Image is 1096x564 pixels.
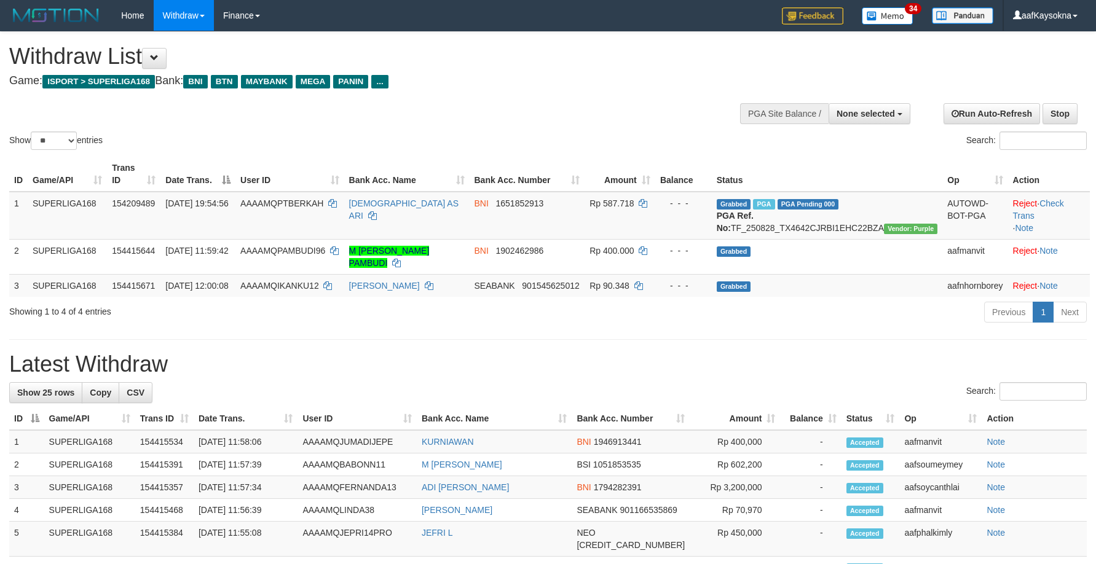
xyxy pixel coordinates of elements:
th: Bank Acc. Number: activate to sort column ascending [470,157,585,192]
span: None selected [837,109,895,119]
th: Amount: activate to sort column ascending [690,407,780,430]
td: 3 [9,274,28,297]
h1: Withdraw List [9,44,719,69]
span: Marked by aafchhiseyha [753,199,775,210]
span: Accepted [846,460,883,471]
a: Note [1039,246,1058,256]
td: 5 [9,522,44,557]
a: [PERSON_NAME] [422,505,492,515]
a: Note [987,505,1005,515]
td: SUPERLIGA168 [28,274,107,297]
span: PGA Pending [778,199,839,210]
td: Rp 70,970 [690,499,780,522]
th: Trans ID: activate to sort column ascending [135,407,194,430]
span: Rp 587.718 [589,198,634,208]
span: ... [371,75,388,88]
td: - [780,499,841,522]
span: MAYBANK [241,75,293,88]
div: PGA Site Balance / [740,103,829,124]
td: [DATE] 11:55:08 [194,522,298,557]
a: Note [987,460,1005,469]
a: Stop [1043,103,1078,124]
span: BTN [211,75,238,88]
a: M [PERSON_NAME] [422,460,502,469]
a: Reject [1013,246,1038,256]
td: · · [1008,192,1090,240]
td: Rp 3,200,000 [690,476,780,499]
td: AAAAMQLINDA38 [298,499,417,522]
span: Accepted [846,506,883,516]
td: aafsoumeymey [899,453,982,476]
img: Feedback.jpg [782,7,843,25]
td: 2 [9,239,28,274]
th: Amount: activate to sort column ascending [585,157,655,192]
a: Note [1015,223,1033,233]
td: Rp 602,200 [690,453,780,476]
td: aafsoycanthlai [899,476,982,499]
th: Balance [655,157,712,192]
a: Show 25 rows [9,382,82,403]
th: Trans ID: activate to sort column ascending [107,157,160,192]
label: Search: [966,131,1087,150]
td: · [1008,274,1090,297]
th: Action [1008,157,1090,192]
span: BNI [475,198,489,208]
td: aafmanvit [899,499,982,522]
th: Balance: activate to sort column ascending [780,407,841,430]
span: Copy 5859459254537433 to clipboard [577,540,685,550]
span: 154209489 [112,198,155,208]
td: aafmanvit [899,430,982,453]
span: MEGA [296,75,331,88]
td: SUPERLIGA168 [44,522,135,557]
span: BNI [183,75,207,88]
span: 34 [905,3,921,14]
img: MOTION_logo.png [9,6,103,25]
a: Copy [82,382,119,403]
span: AAAAMQPTBERKAH [240,198,323,208]
td: 3 [9,476,44,499]
a: [DEMOGRAPHIC_DATA] AS ARI [349,198,459,221]
span: BSI [577,460,591,469]
th: Date Trans.: activate to sort column descending [160,157,235,192]
th: Op: activate to sort column ascending [942,157,1007,192]
span: Copy 1651852913 to clipboard [496,198,544,208]
span: Copy 1794282391 to clipboard [594,482,642,492]
a: KURNIAWAN [422,437,474,447]
label: Search: [966,382,1087,401]
span: Show 25 rows [17,388,74,398]
td: SUPERLIGA168 [28,239,107,274]
td: [DATE] 11:57:39 [194,453,298,476]
span: Copy 901545625012 to clipboard [522,281,579,291]
td: AAAAMQBABONN11 [298,453,417,476]
span: Grabbed [717,246,751,257]
th: Game/API: activate to sort column ascending [28,157,107,192]
span: SEABANK [577,505,617,515]
span: CSV [127,388,144,398]
td: 1 [9,192,28,240]
th: Bank Acc. Name: activate to sort column ascending [417,407,572,430]
span: [DATE] 12:00:08 [165,281,228,291]
td: TF_250828_TX4642CJRBI1EHC22BZA [712,192,943,240]
span: ISPORT > SUPERLIGA168 [42,75,155,88]
input: Search: [999,382,1087,401]
div: - - - [660,280,707,292]
td: 154415468 [135,499,194,522]
span: AAAAMQIKANKU12 [240,281,319,291]
td: aafmanvit [942,239,1007,274]
a: [PERSON_NAME] [349,281,420,291]
a: Note [987,528,1005,538]
div: Showing 1 to 4 of 4 entries [9,300,447,318]
div: - - - [660,197,707,210]
h4: Game: Bank: [9,75,719,87]
a: CSV [119,382,152,403]
button: None selected [829,103,910,124]
td: SUPERLIGA168 [44,476,135,499]
a: Check Trans [1013,198,1064,221]
td: SUPERLIGA168 [44,499,135,522]
span: BNI [475,246,489,256]
td: 154415391 [135,453,194,476]
label: Show entries [9,131,103,150]
span: SEABANK [475,281,515,291]
td: [DATE] 11:58:06 [194,430,298,453]
select: Showentries [31,131,77,150]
